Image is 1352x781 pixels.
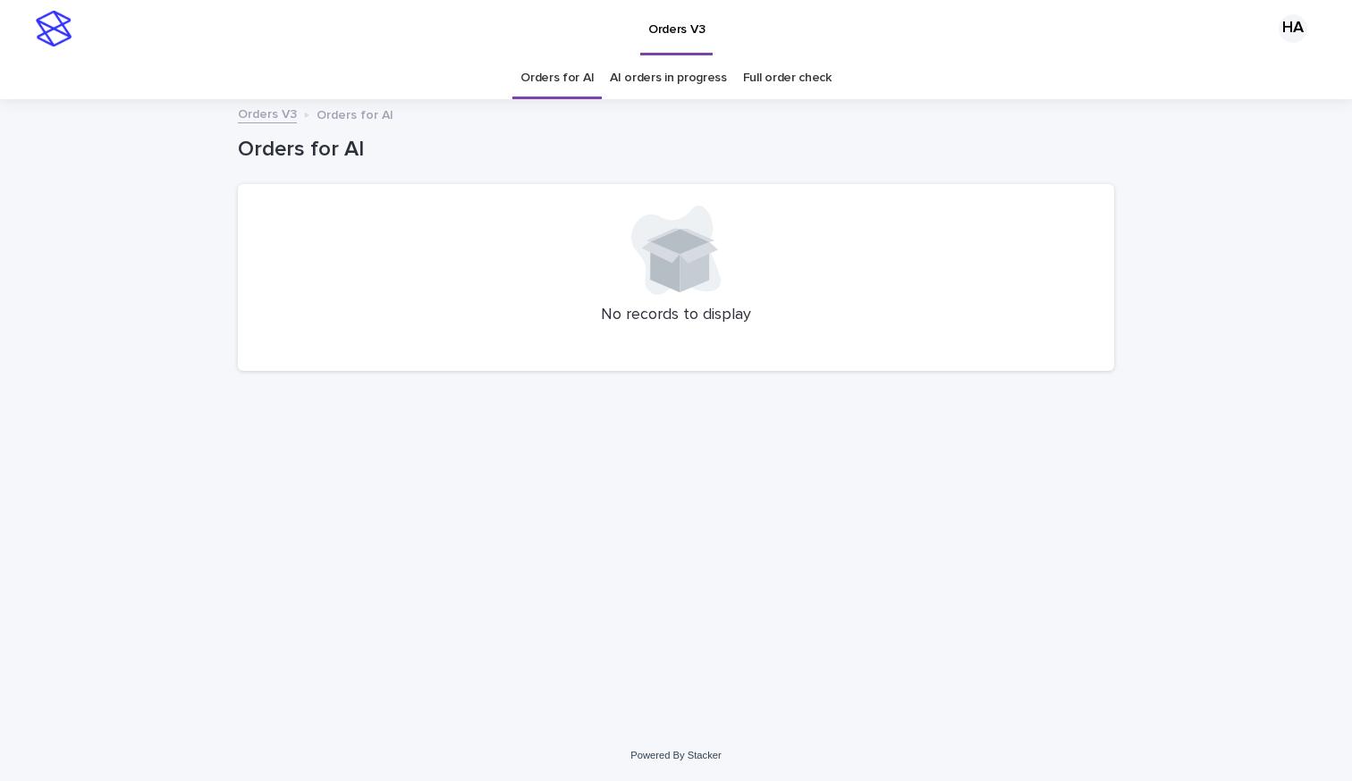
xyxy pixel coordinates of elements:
[259,306,1093,325] p: No records to display
[317,104,393,123] p: Orders for AI
[610,57,727,99] a: AI orders in progress
[238,137,1114,163] h1: Orders for AI
[238,103,297,123] a: Orders V3
[630,750,721,760] a: Powered By Stacker
[743,57,832,99] a: Full order check
[36,11,72,46] img: stacker-logo-s-only.png
[520,57,594,99] a: Orders for AI
[1279,14,1307,43] div: HA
